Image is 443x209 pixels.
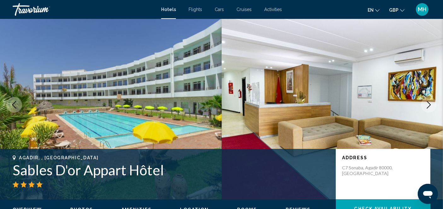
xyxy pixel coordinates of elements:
[389,5,405,14] button: Change currency
[189,7,202,12] a: Flights
[342,155,424,160] p: Address
[418,184,438,204] iframe: Button to launch messaging window
[215,7,224,12] a: Cars
[421,97,437,113] button: Next image
[342,165,393,176] p: C7 Sonaba, Agadir 80000, [GEOGRAPHIC_DATA]
[368,8,374,13] span: en
[236,7,252,12] a: Cruises
[368,5,380,14] button: Change language
[389,8,399,13] span: GBP
[19,155,98,160] span: Agadir, , [GEOGRAPHIC_DATA]
[414,3,430,16] button: User Menu
[161,7,176,12] a: Hotels
[418,6,427,13] span: MH
[264,7,282,12] a: Activities
[6,97,22,113] button: Previous image
[13,3,155,16] a: Travorium
[13,162,329,178] h1: Sables D'or Appart Hôtel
